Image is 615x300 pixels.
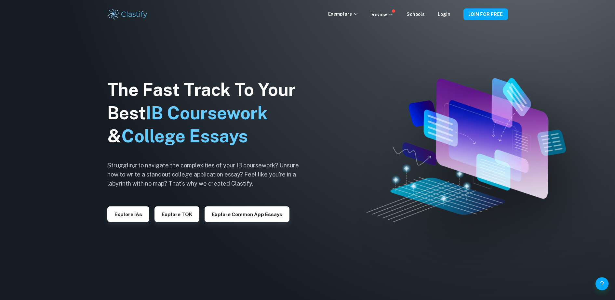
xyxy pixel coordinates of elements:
img: Clastify logo [107,8,149,21]
p: Exemplars [328,10,358,18]
a: Explore Common App essays [205,211,289,217]
button: JOIN FOR FREE [463,8,508,20]
button: Explore TOK [154,206,199,222]
button: Explore IAs [107,206,149,222]
p: Review [371,11,394,18]
a: Schools [407,12,425,17]
a: Explore TOK [154,211,199,217]
button: Help and Feedback [595,277,608,290]
a: Explore IAs [107,211,149,217]
span: IB Coursework [146,103,268,123]
a: Login [438,12,450,17]
img: Clastify hero [367,78,566,222]
h1: The Fast Track To Your Best & [107,78,309,148]
span: College Essays [121,126,248,146]
button: Explore Common App essays [205,206,289,222]
h6: Struggling to navigate the complexities of your IB coursework? Unsure how to write a standout col... [107,161,309,188]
